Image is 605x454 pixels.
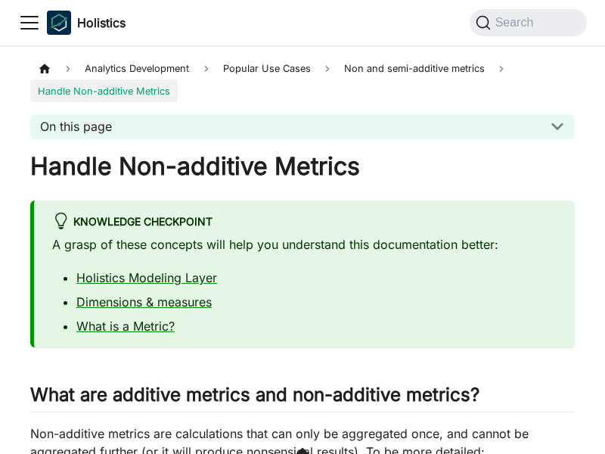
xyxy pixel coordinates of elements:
[30,58,59,79] a: Home page
[216,58,318,79] span: Popular Use Cases
[30,384,575,412] h2: What are additive metrics and non-additive metrics?
[30,114,575,139] button: On this page
[52,235,557,253] p: A grasp of these concepts will help you understand this documentation better:
[52,213,557,232] div: Knowledge Checkpoint
[491,16,543,30] span: Search
[76,294,212,309] a: Dimensions & measures
[337,58,492,79] span: Non and semi-additive metrics
[30,58,575,102] nav: Breadcrumbs
[77,58,197,79] span: Analytics Development
[47,11,126,35] a: HolisticsHolisticsHolistics
[77,14,126,32] b: Holistics
[30,151,575,182] h1: Handle Non-additive Metrics
[470,9,587,36] button: Search (Command+K)
[47,11,71,35] img: Holistics
[76,319,175,334] a: What is a Metric?
[18,11,41,34] button: Toggle navigation bar
[76,270,217,285] a: Holistics Modeling Layer
[30,79,178,101] span: Handle Non-additive Metrics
